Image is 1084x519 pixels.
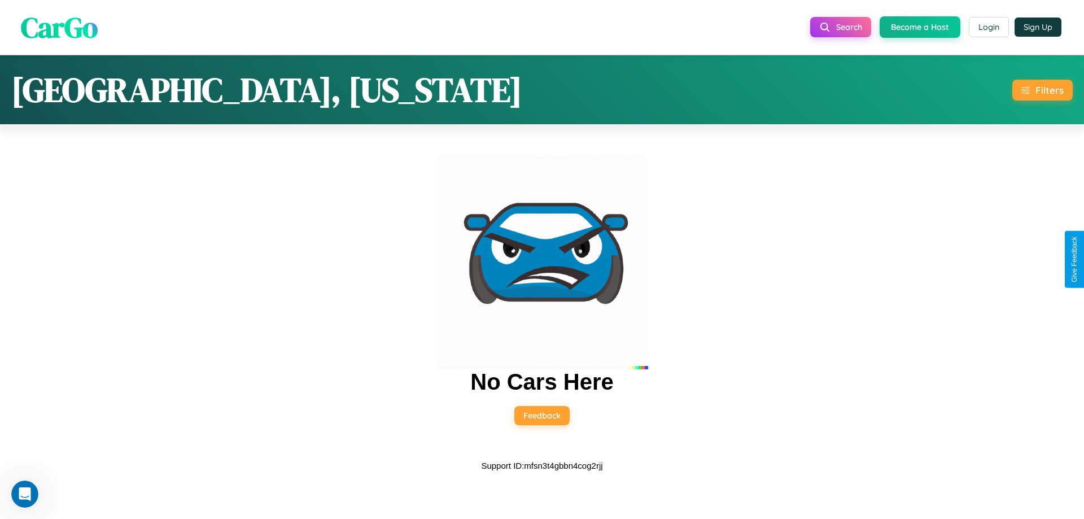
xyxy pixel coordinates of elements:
button: Search [810,17,871,37]
span: CarGo [21,7,98,46]
h1: [GEOGRAPHIC_DATA], [US_STATE] [11,67,522,113]
button: Login [969,17,1009,37]
button: Filters [1012,80,1073,101]
p: Support ID: mfsn3t4gbbn4cog2rjj [481,458,602,473]
iframe: Intercom live chat [11,481,38,508]
div: Give Feedback [1070,237,1078,282]
img: car [436,157,648,369]
h2: No Cars Here [470,369,613,395]
span: Search [836,22,862,32]
button: Sign Up [1015,18,1061,37]
div: Filters [1035,84,1064,96]
button: Feedback [514,406,570,425]
button: Become a Host [880,16,960,38]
